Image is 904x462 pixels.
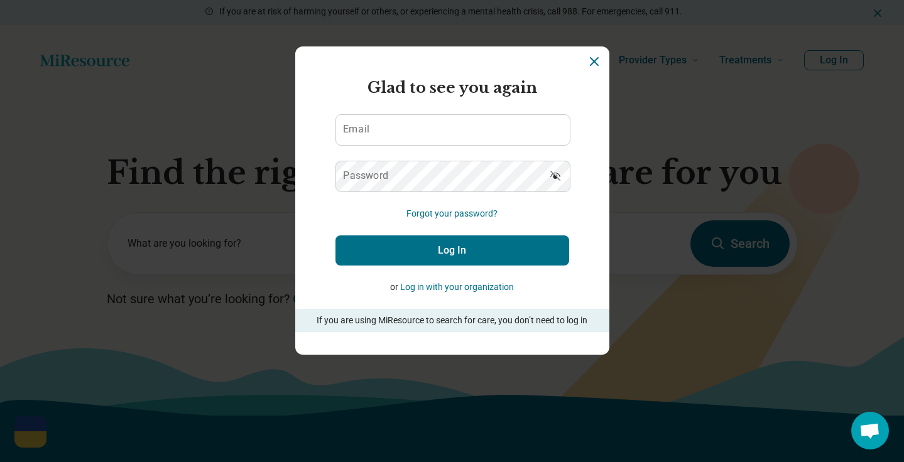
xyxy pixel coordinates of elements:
h2: Glad to see you again [335,77,569,99]
button: Dismiss [587,54,602,69]
button: Forgot your password? [406,207,498,220]
button: Log In [335,235,569,266]
section: Login Dialog [295,46,609,355]
button: Log in with your organization [400,281,514,294]
p: If you are using MiResource to search for care, you don’t need to log in [313,314,592,327]
label: Password [343,171,388,181]
button: Show password [542,161,569,191]
p: or [335,281,569,294]
label: Email [343,124,369,134]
